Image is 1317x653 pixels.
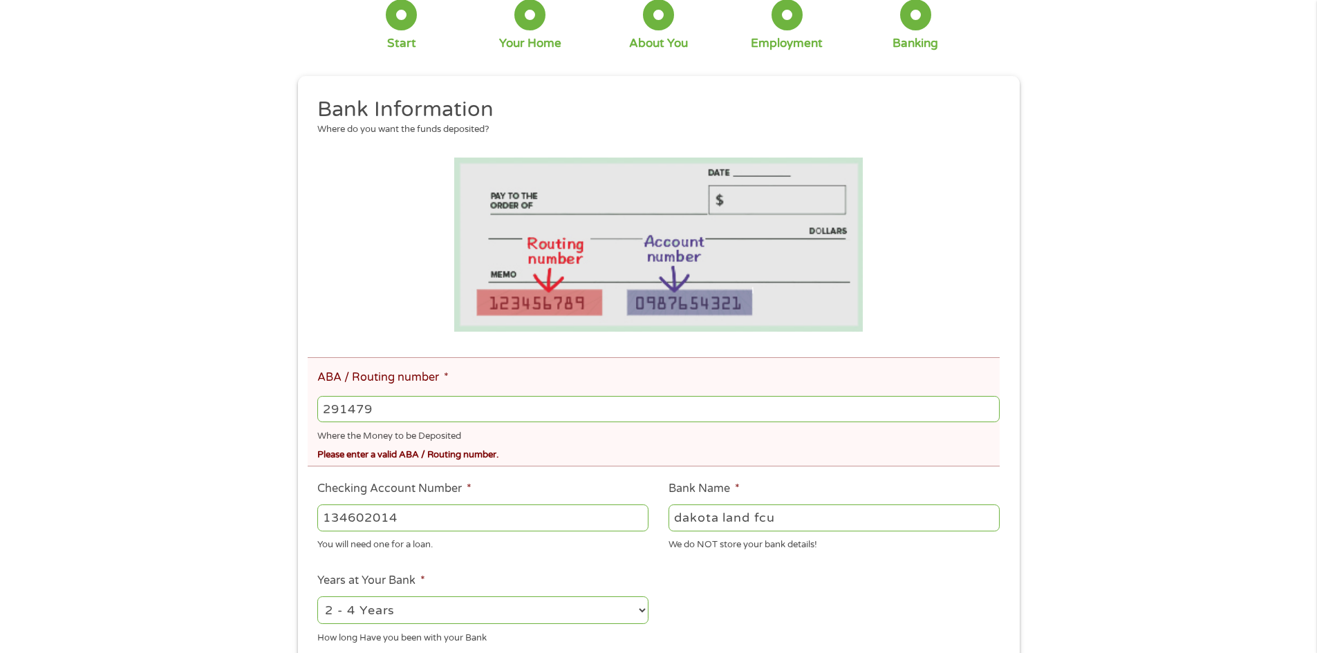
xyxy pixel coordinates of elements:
h2: Bank Information [317,96,989,124]
div: Where do you want the funds deposited? [317,123,989,137]
label: ABA / Routing number [317,370,449,385]
div: About You [629,36,688,51]
label: Bank Name [669,482,740,496]
div: Banking [893,36,938,51]
label: Checking Account Number [317,482,471,496]
div: Your Home [499,36,561,51]
div: Where the Money to be Deposited [317,425,999,444]
div: Employment [751,36,823,51]
div: You will need one for a loan. [317,533,648,552]
input: 263177916 [317,396,999,422]
label: Years at Your Bank [317,574,425,588]
img: Routing number location [454,158,863,332]
div: We do NOT store your bank details! [669,533,1000,552]
div: Start [387,36,416,51]
div: How long Have you been with your Bank [317,627,648,645]
input: 345634636 [317,504,648,531]
div: Please enter a valid ABA / Routing number. [317,444,999,462]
